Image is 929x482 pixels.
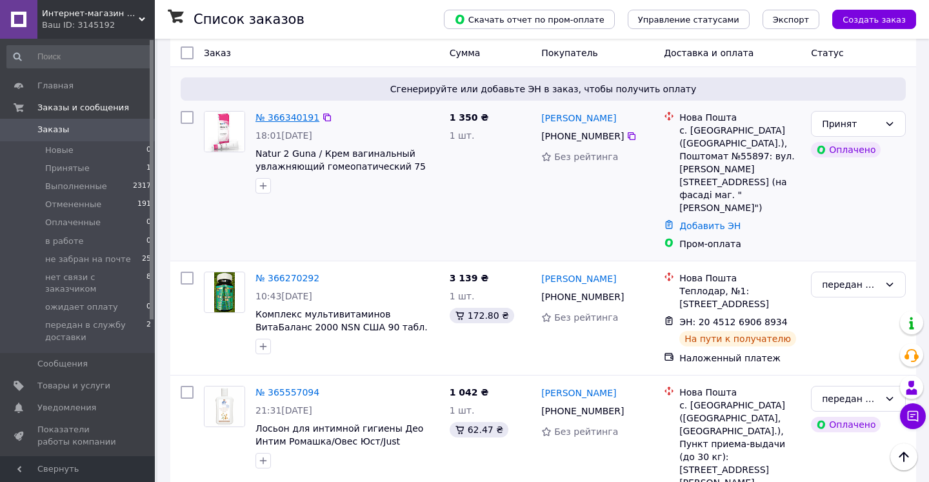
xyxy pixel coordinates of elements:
[450,291,475,301] span: 1 шт.
[450,112,489,123] span: 1 350 ₴
[45,163,90,174] span: Принятые
[37,124,69,136] span: Заказы
[204,48,231,58] span: Заказ
[450,422,508,437] div: 62.47 ₴
[450,308,514,323] div: 172.80 ₴
[450,273,489,283] span: 3 139 ₴
[444,10,615,29] button: Скачать отчет по пром-оплате
[454,14,604,25] span: Скачать отчет по пром-оплате
[822,117,879,131] div: Принят
[679,352,801,365] div: Наложенный платеж
[628,10,750,29] button: Управление статусами
[541,112,616,125] a: [PERSON_NAME]
[811,142,881,157] div: Оплачено
[205,387,245,427] img: Фото товару
[194,12,305,27] h1: Список заказов
[450,130,475,141] span: 1 шт.
[811,48,844,58] span: Статус
[664,48,754,58] span: Доставка и оплата
[186,83,901,95] span: Сгенерируйте или добавьте ЭН в заказ, чтобы получить оплату
[255,148,426,185] a: Natur 2 Guna / Крем вагинальный увлажняющий гомеопатический 75 мл Италия
[45,319,146,343] span: передан в службу доставки
[638,15,739,25] span: Управление статусами
[255,112,319,123] a: № 366340191
[541,272,616,285] a: [PERSON_NAME]
[255,273,319,283] a: № 366270292
[146,217,151,228] span: 0
[539,402,626,420] div: [PHONE_NUMBER]
[204,272,245,313] a: Фото товару
[539,127,626,145] div: [PHONE_NUMBER]
[142,254,151,265] span: 25
[541,48,598,58] span: Покупатель
[679,237,801,250] div: Пром-оплата
[37,402,96,414] span: Уведомления
[811,417,881,432] div: Оплачено
[45,181,107,192] span: Выполненные
[255,387,319,397] a: № 365557094
[255,291,312,301] span: 10:43[DATE]
[763,10,819,29] button: Экспорт
[554,427,618,437] span: Без рейтинга
[679,272,801,285] div: Нова Пошта
[45,236,84,247] span: в работе
[45,199,101,210] span: Отмененные
[42,19,155,31] div: Ваш ID: 3145192
[539,288,626,306] div: [PHONE_NUMBER]
[554,312,618,323] span: Без рейтинга
[773,15,809,25] span: Экспорт
[822,277,879,292] div: передан в службу доставки
[6,45,152,68] input: Поиск
[679,221,741,231] a: Добавить ЭН
[45,217,101,228] span: Оплаченные
[42,8,139,19] span: Интернет-магазин BIO - REVITA
[133,181,151,192] span: 2317
[255,423,423,459] a: Лосьон для интимной гигиены Део Интим Ромашка/Овес Юст/Just Швейцария 125 мл
[450,387,489,397] span: 1 042 ₴
[541,387,616,399] a: [PERSON_NAME]
[255,405,312,416] span: 21:31[DATE]
[679,317,788,327] span: ЭН: 20 4512 6906 8934
[255,130,312,141] span: 18:01[DATE]
[45,145,74,156] span: Новые
[45,254,131,265] span: не забран на почте
[679,111,801,124] div: Нова Пошта
[450,405,475,416] span: 1 шт.
[146,301,151,313] span: 0
[204,386,245,427] a: Фото товару
[37,358,88,370] span: Сообщения
[146,272,151,295] span: 8
[554,152,618,162] span: Без рейтинга
[137,199,151,210] span: 191
[214,272,235,312] img: Фото товару
[900,403,926,429] button: Чат с покупателем
[45,301,118,313] span: ожидает оплату
[37,380,110,392] span: Товары и услуги
[679,331,796,346] div: На пути к получателю
[679,285,801,310] div: Теплодар, №1: [STREET_ADDRESS]
[205,112,245,152] img: Фото товару
[204,111,245,152] a: Фото товару
[822,392,879,406] div: передан в службу доставки
[146,319,151,343] span: 2
[832,10,916,29] button: Создать заказ
[679,386,801,399] div: Нова Пошта
[37,424,119,447] span: Показатели работы компании
[890,443,917,470] button: Наверх
[255,309,428,332] a: Комплекс мультивитаминов ВитаБаланс 2000 NSN США 90 табл.
[679,124,801,214] div: с. [GEOGRAPHIC_DATA] ([GEOGRAPHIC_DATA].), Поштомат №55897: вул. [PERSON_NAME][STREET_ADDRESS] (н...
[843,15,906,25] span: Создать заказ
[37,80,74,92] span: Главная
[819,14,916,24] a: Создать заказ
[146,163,151,174] span: 1
[146,145,151,156] span: 0
[37,102,129,114] span: Заказы и сообщения
[45,272,146,295] span: нет связи с заказчиком
[450,48,481,58] span: Сумма
[146,236,151,247] span: 0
